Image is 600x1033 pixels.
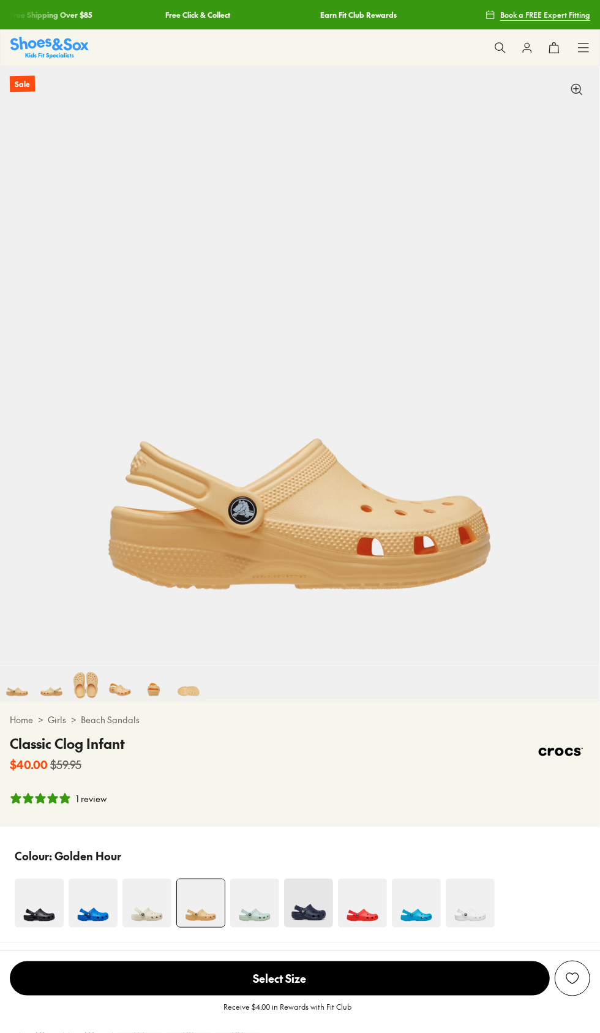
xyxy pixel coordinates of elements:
img: 4-553249_1 [230,879,279,928]
span: Book a FREE Expert Fitting [500,9,590,20]
b: $40.00 [10,756,48,773]
img: 9-538769_1 [171,666,206,701]
a: Shoes & Sox [10,37,89,58]
s: $59.95 [50,756,81,773]
p: Receive $4.00 in Rewards with Fit Club [224,1001,352,1023]
a: Girls [48,713,66,726]
button: 5 stars, 1 ratings [10,792,107,805]
div: 1 review [76,792,107,805]
img: 7-538767_1 [103,666,137,701]
img: 4-476235_1 [446,879,495,928]
img: 4-367733_1 [284,879,333,928]
button: Add to Wishlist [555,961,590,996]
img: 5-538765_1 [34,666,69,701]
img: SNS_Logo_Responsive.svg [10,37,89,58]
h4: Classic Clog Infant [10,734,125,754]
a: Beach Sandals [81,713,140,726]
div: > > [10,713,590,726]
a: Home [10,713,33,726]
img: 4-553244_1 [338,879,387,928]
button: Select Size [10,961,550,996]
p: Colour: [15,847,52,864]
img: 4-538764_1 [177,879,225,927]
img: 4-493664_1 [15,879,64,928]
img: 6-538766_1 [69,666,103,701]
a: Book a FREE Expert Fitting [486,4,590,26]
img: 4-502770_1 [122,879,171,928]
p: Sale [10,76,35,92]
img: 4-502788_1 [392,879,441,928]
img: Vendor logo [531,734,590,770]
img: 4-548428_1 [69,879,118,928]
img: 8-538768_1 [137,666,171,701]
span: Select Size [10,961,550,996]
p: Golden Hour [54,847,121,864]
